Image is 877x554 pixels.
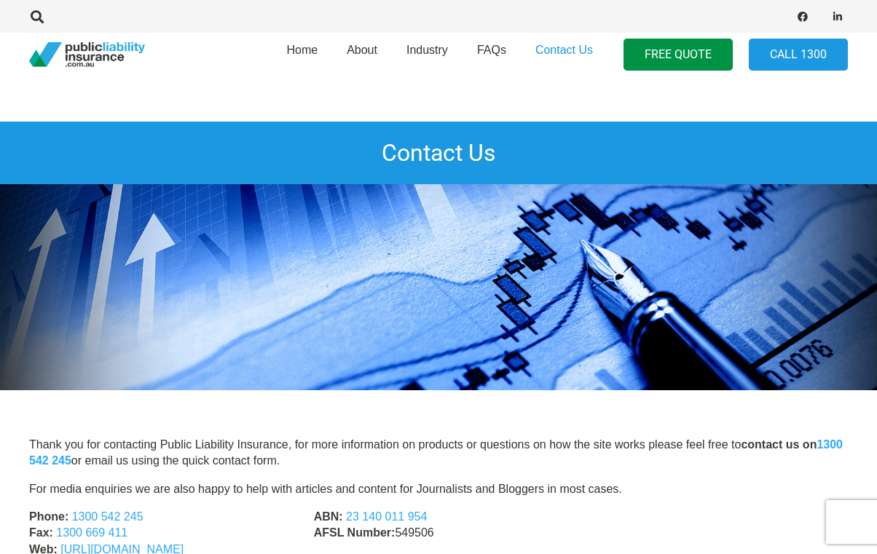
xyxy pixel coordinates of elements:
[29,42,145,68] a: pli_logotransparent
[29,526,53,539] strong: Fax:
[521,28,607,81] a: Contact Us
[29,481,848,497] p: For media enquiries we are also happy to help with articles and content for Journalists and Blogg...
[286,44,318,56] span: Home
[347,44,377,56] span: About
[332,28,392,81] a: About
[29,437,848,470] p: Thank you for contacting Public Liability Insurance, for more information on products or question...
[23,10,52,23] a: Search
[346,510,427,523] a: 23 140 011 954
[463,28,521,81] a: FAQs
[72,510,143,523] a: 1300 542 245
[406,44,448,56] span: Industry
[314,510,343,523] strong: ABN:
[29,510,68,523] strong: Phone:
[477,44,506,56] span: FAQs
[793,7,813,27] a: Facebook
[749,39,848,71] a: Call 1300
[314,509,564,542] p: 549506
[624,39,733,71] a: FREE QUOTE
[56,526,127,539] a: 1300 669 411
[314,526,396,539] strong: AFSL Number:
[535,44,593,56] span: Contact Us
[827,7,848,27] a: LinkedIn
[272,28,332,81] a: Home
[392,28,463,81] a: Industry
